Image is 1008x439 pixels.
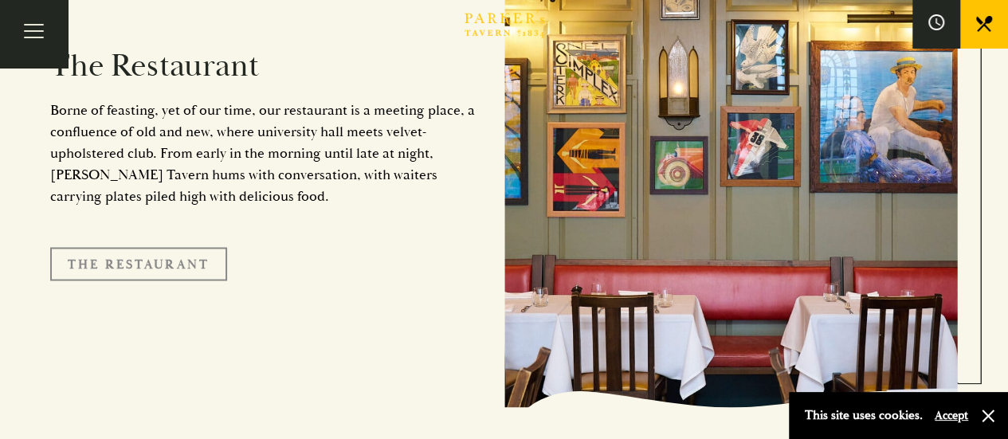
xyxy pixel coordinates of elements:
[50,47,480,85] h2: The Restaurant
[50,247,227,280] a: The Restaurant
[50,100,480,207] p: Borne of feasting, yet of our time, our restaurant is a meeting place, a confluence of old and ne...
[805,404,923,427] p: This site uses cookies.
[935,408,968,423] button: Accept
[980,408,996,424] button: Close and accept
